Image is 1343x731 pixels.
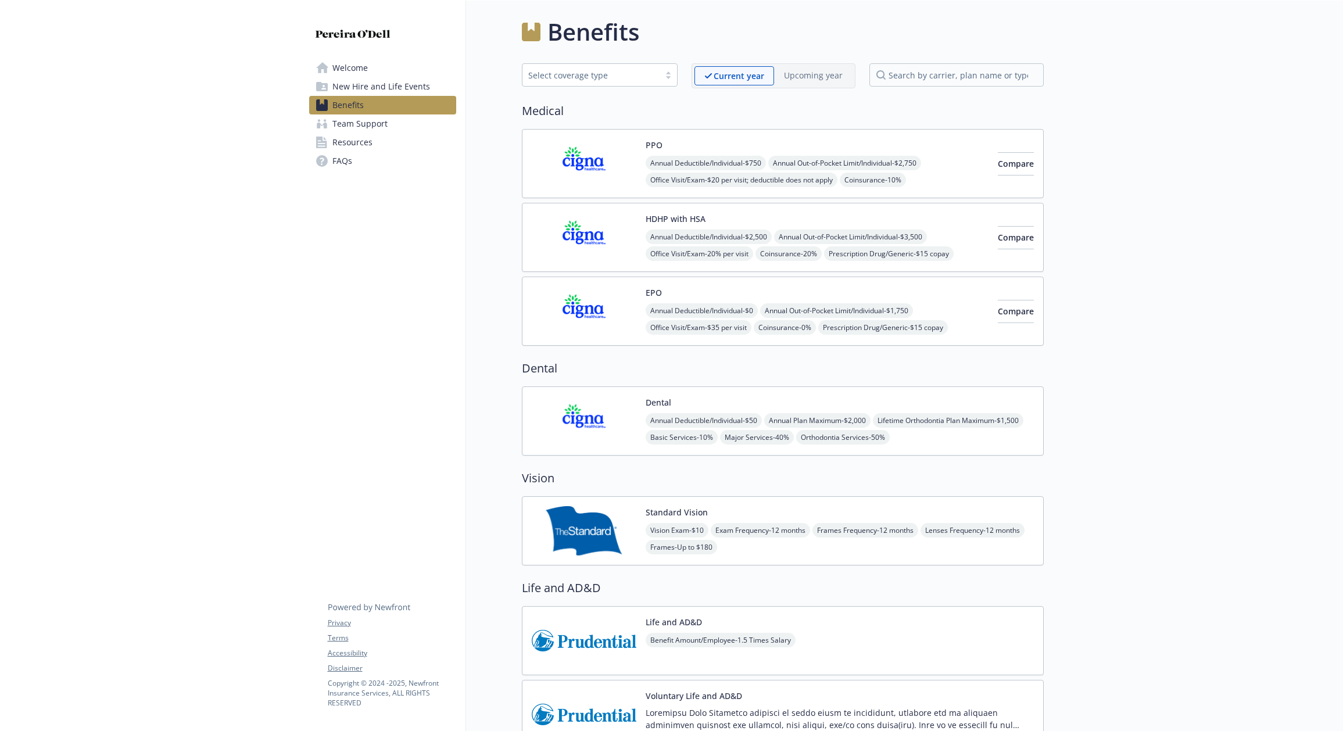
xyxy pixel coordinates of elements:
span: Annual Deductible/Individual - $2,500 [646,230,772,244]
img: CIGNA carrier logo [532,286,636,336]
a: New Hire and Life Events [309,77,456,96]
img: CIGNA carrier logo [532,139,636,188]
h2: Dental [522,360,1044,377]
span: Annual Out-of-Pocket Limit/Individual - $3,500 [774,230,927,244]
span: Annual Deductible/Individual - $50 [646,413,762,428]
p: Upcoming year [784,69,843,81]
a: Disclaimer [328,663,456,673]
button: Compare [998,226,1034,249]
h1: Benefits [547,15,639,49]
span: Compare [998,232,1034,243]
span: Resources [332,133,373,152]
span: Office Visit/Exam - $20 per visit; deductible does not apply [646,173,837,187]
h2: Medical [522,102,1044,120]
button: Compare [998,300,1034,323]
p: Copyright © 2024 - 2025 , Newfront Insurance Services, ALL RIGHTS RESERVED [328,678,456,708]
a: Benefits [309,96,456,114]
span: Annual Out-of-Pocket Limit/Individual - $2,750 [768,156,921,170]
img: Standard Insurance Company carrier logo [532,506,636,556]
span: Exam Frequency - 12 months [711,523,810,537]
span: Lenses Frequency - 12 months [921,523,1025,537]
button: Voluntary Life and AD&D [646,690,742,702]
button: Dental [646,396,671,408]
span: Benefits [332,96,364,114]
span: Compare [998,306,1034,317]
span: Upcoming year [774,66,853,85]
input: search by carrier, plan name or type [869,63,1044,87]
span: Frames Frequency - 12 months [812,523,918,537]
a: FAQs [309,152,456,170]
span: New Hire and Life Events [332,77,430,96]
span: Office Visit/Exam - 20% per visit [646,246,753,261]
button: Standard Vision [646,506,708,518]
img: CIGNA carrier logo [532,396,636,446]
button: HDHP with HSA [646,213,705,225]
button: Compare [998,152,1034,175]
span: Frames - Up to $180 [646,540,717,554]
span: Annual Plan Maximum - $2,000 [764,413,871,428]
span: Prescription Drug/Generic - $15 copay [818,320,948,335]
h2: Life and AD&D [522,579,1044,597]
span: Prescription Drug/Generic - $15 copay [824,246,954,261]
button: EPO [646,286,662,299]
span: Compare [998,158,1034,169]
span: FAQs [332,152,352,170]
a: Accessibility [328,648,456,658]
span: Vision Exam - $10 [646,523,708,537]
a: Welcome [309,59,456,77]
button: PPO [646,139,662,151]
span: Annual Deductible/Individual - $0 [646,303,758,318]
span: Coinsurance - 20% [755,246,822,261]
img: CIGNA carrier logo [532,213,636,262]
h2: Vision [522,470,1044,487]
span: Team Support [332,114,388,133]
button: Life and AD&D [646,616,702,628]
p: Current year [714,70,764,82]
span: Office Visit/Exam - $35 per visit [646,320,751,335]
div: Select coverage type [528,69,654,81]
a: Team Support [309,114,456,133]
span: Orthodontia Services - 50% [796,430,890,445]
span: Annual Deductible/Individual - $750 [646,156,766,170]
a: Privacy [328,618,456,628]
span: Welcome [332,59,368,77]
a: Resources [309,133,456,152]
span: Lifetime Orthodontia Plan Maximum - $1,500 [873,413,1023,428]
img: Prudential Insurance Co of America carrier logo [532,616,636,665]
span: Coinsurance - 10% [840,173,906,187]
span: Coinsurance - 0% [754,320,816,335]
span: Annual Out-of-Pocket Limit/Individual - $1,750 [760,303,913,318]
a: Terms [328,633,456,643]
span: Basic Services - 10% [646,430,718,445]
p: Loremipsu Dolo Sitametco adipisci el seddo eiusm te incididunt, utlabore etd ma aliquaen adminimv... [646,707,1034,731]
span: Benefit Amount/Employee - 1.5 Times Salary [646,633,796,647]
span: Major Services - 40% [720,430,794,445]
